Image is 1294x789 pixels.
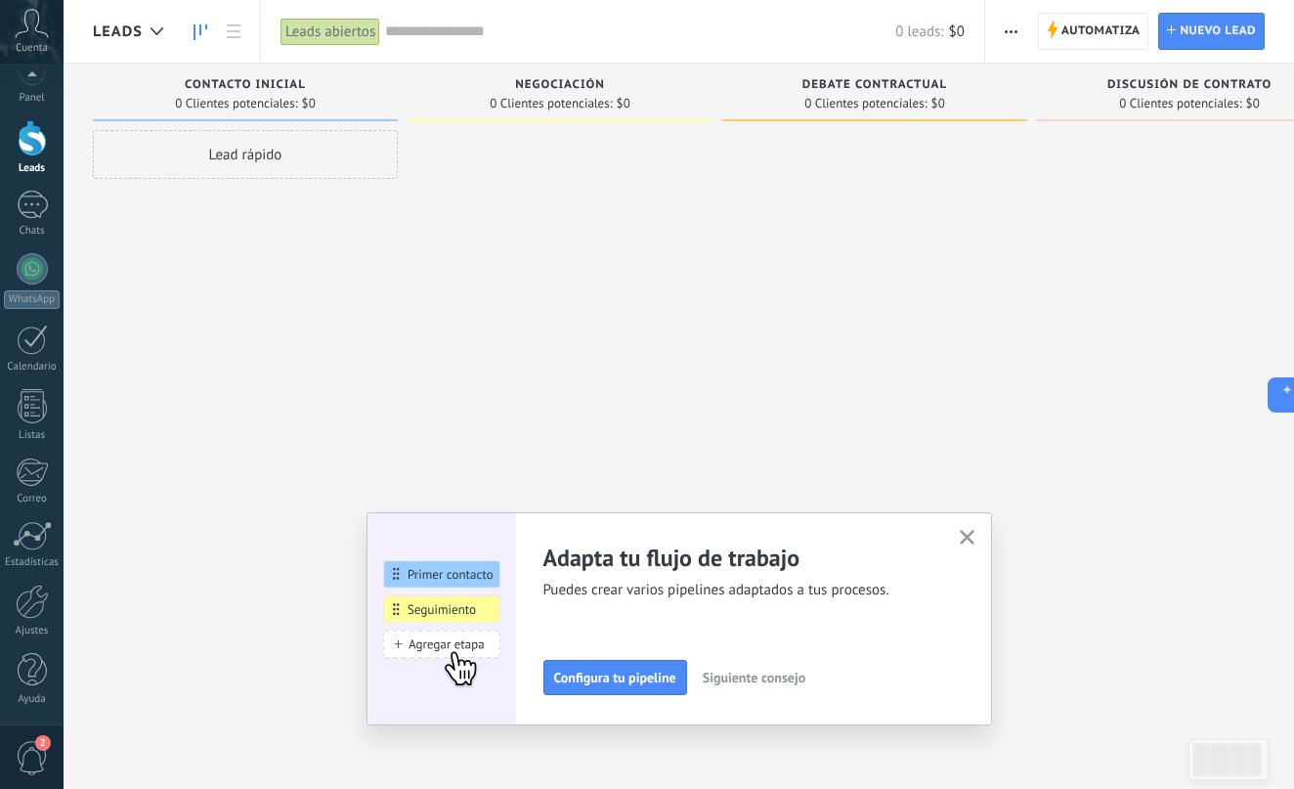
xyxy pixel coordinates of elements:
span: Configura tu pipeline [554,671,676,684]
div: Panel [4,92,61,105]
span: Automatiza [1061,14,1141,49]
span: Leads [93,22,143,41]
div: Correo [4,493,61,505]
span: 0 Clientes potenciales: [804,98,927,110]
div: Leads [4,162,61,175]
div: Ayuda [4,693,61,706]
span: 0 Clientes potenciales: [1119,98,1241,110]
button: Más [997,13,1025,50]
h2: Adapta tu flujo de trabajo [543,543,936,573]
span: Discusión de contrato [1107,78,1272,92]
span: Siguiente consejo [703,671,805,684]
button: Siguiente consejo [694,663,814,692]
span: $0 [302,98,316,110]
span: 0 Clientes potenciales: [175,98,297,110]
span: Negociación [515,78,605,92]
button: Configura tu pipeline [543,660,687,695]
div: Debate contractual [732,78,1017,95]
span: Cuenta [16,42,48,55]
a: Leads [184,13,217,51]
span: $0 [1246,98,1260,110]
span: $0 [949,22,965,41]
div: Chats [4,225,61,238]
span: Debate contractual [802,78,947,92]
span: Nuevo lead [1180,14,1256,49]
span: 2 [35,735,51,751]
span: 0 leads: [895,22,943,41]
span: Puedes crear varios pipelines adaptados a tus procesos. [543,581,936,600]
div: WhatsApp [4,290,60,309]
span: $0 [617,98,630,110]
div: Negociación [417,78,703,95]
div: Lead rápido [93,130,398,179]
div: Estadísticas [4,556,61,569]
a: Lista [217,13,250,51]
div: Contacto inicial [103,78,388,95]
a: Automatiza [1038,13,1149,50]
div: Ajustes [4,625,61,637]
span: $0 [931,98,945,110]
div: Listas [4,429,61,442]
span: 0 Clientes potenciales: [490,98,612,110]
div: Leads abiertos [280,18,380,46]
a: Nuevo lead [1158,13,1265,50]
div: Calendario [4,361,61,373]
span: Contacto inicial [185,78,306,92]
